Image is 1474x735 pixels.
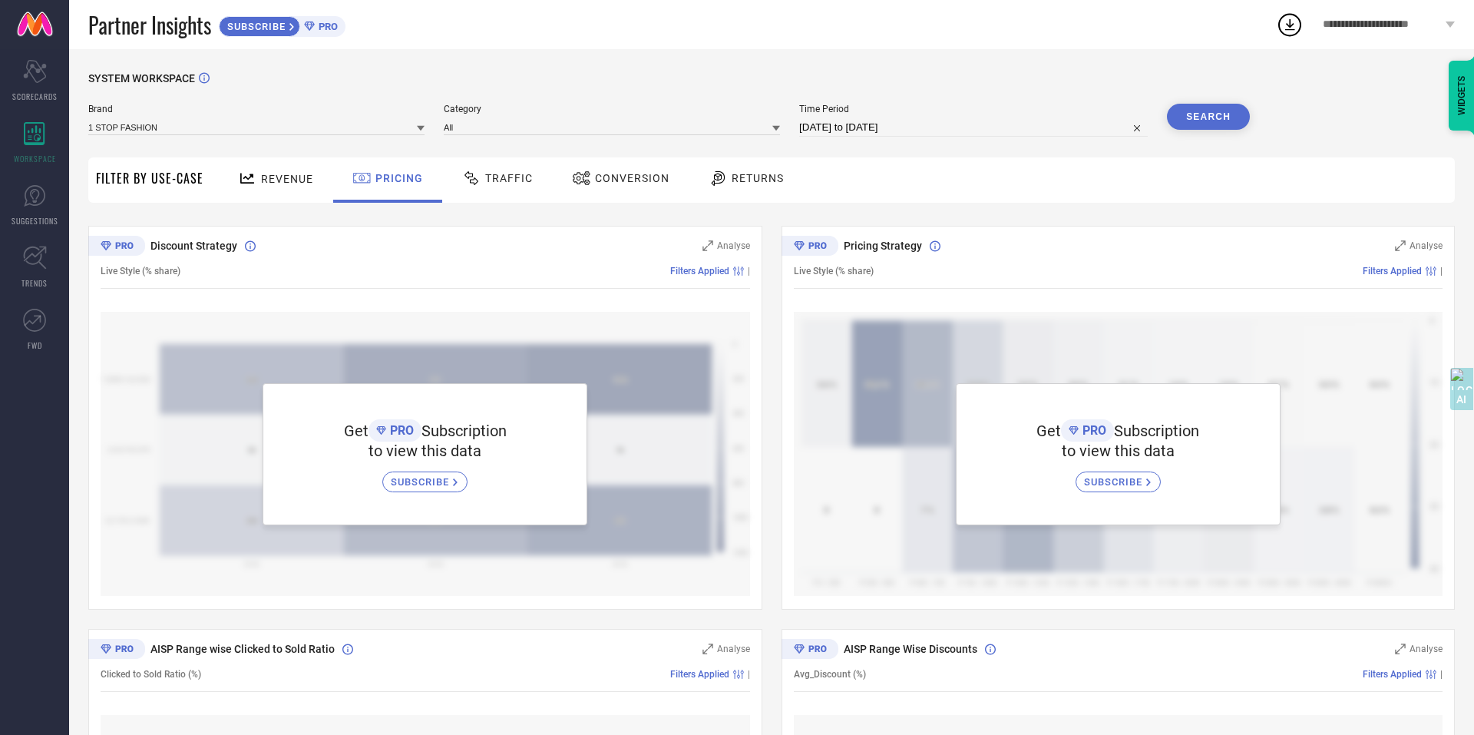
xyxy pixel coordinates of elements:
div: Premium [88,236,145,259]
svg: Zoom [702,644,713,654]
span: Conversion [595,172,669,184]
span: | [1440,669,1443,680]
span: Filters Applied [670,669,729,680]
span: Analyse [717,240,750,251]
span: | [1440,266,1443,276]
a: SUBSCRIBEPRO [219,12,345,37]
span: Revenue [261,173,313,185]
svg: Zoom [1395,644,1406,654]
span: Clicked to Sold Ratio (%) [101,669,201,680]
svg: Zoom [702,240,713,251]
span: Filter By Use-Case [96,169,203,187]
svg: Zoom [1395,240,1406,251]
span: Live Style (% share) [101,266,180,276]
span: | [748,669,750,680]
a: SUBSCRIBE [382,460,468,492]
span: Traffic [485,172,533,184]
span: AISP Range wise Clicked to Sold Ratio [150,643,335,655]
span: SUBSCRIBE [1084,476,1146,488]
span: Pricing [375,172,423,184]
span: | [748,266,750,276]
span: Filters Applied [1363,266,1422,276]
button: Search [1167,104,1250,130]
span: PRO [315,21,338,32]
input: Select time period [799,118,1148,137]
span: Live Style (% share) [794,266,874,276]
span: Returns [732,172,784,184]
span: SYSTEM WORKSPACE [88,72,195,84]
span: Filters Applied [670,266,729,276]
span: SCORECARDS [12,91,58,102]
span: Subscription [421,422,507,440]
span: Analyse [1410,644,1443,654]
span: Category [444,104,780,114]
span: TRENDS [21,277,48,289]
a: SUBSCRIBE [1076,460,1161,492]
span: SUBSCRIBE [220,21,289,32]
div: Premium [88,639,145,662]
span: Discount Strategy [150,240,237,252]
span: FWD [28,339,42,351]
div: Premium [782,236,838,259]
div: Premium [782,639,838,662]
span: Subscription [1114,422,1199,440]
span: Filters Applied [1363,669,1422,680]
span: PRO [386,423,414,438]
span: Analyse [1410,240,1443,251]
span: to view this data [1062,442,1175,460]
span: Brand [88,104,425,114]
span: Analyse [717,644,750,654]
span: Avg_Discount (%) [794,669,866,680]
span: Get [344,422,368,440]
span: WORKSPACE [14,153,56,164]
span: to view this data [368,442,481,460]
span: Pricing Strategy [844,240,922,252]
span: SUBSCRIBE [391,476,453,488]
span: Time Period [799,104,1148,114]
span: PRO [1079,423,1106,438]
span: AISP Range Wise Discounts [844,643,977,655]
span: Get [1036,422,1061,440]
div: Open download list [1276,11,1304,38]
span: Partner Insights [88,9,211,41]
span: SUGGESTIONS [12,215,58,227]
